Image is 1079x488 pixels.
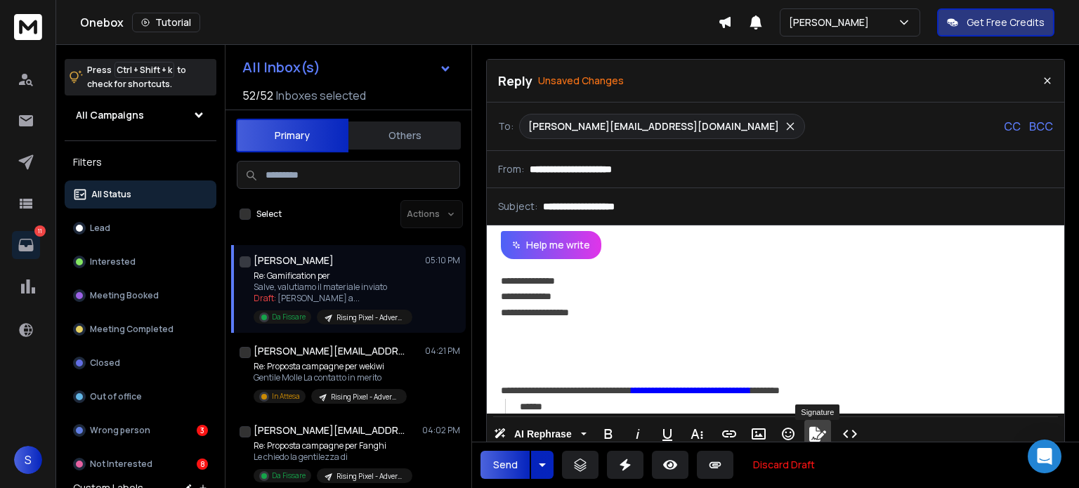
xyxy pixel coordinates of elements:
button: Not Interested8 [65,450,216,478]
div: Open Intercom Messenger [1028,440,1061,473]
h3: Inboxes selected [276,87,366,104]
button: Insert Image (Ctrl+P) [745,420,772,448]
h1: All Inbox(s) [242,60,320,74]
button: Help me write [501,231,601,259]
p: 04:21 PM [425,345,460,357]
p: Da Fissare [272,470,306,481]
p: Rising Pixel - Advergames / Playable Ads [336,312,404,323]
p: Unsaved Changes [538,74,624,88]
p: Closed [90,357,120,369]
button: Primary [236,119,348,152]
span: AI Rephrase [511,428,575,440]
h1: [PERSON_NAME][EMAIL_ADDRESS][DOMAIN_NAME] [254,344,408,358]
p: Reply [498,71,532,91]
span: [PERSON_NAME] a ... [277,292,360,304]
p: Subject: [498,199,537,213]
p: Meeting Completed [90,324,174,335]
button: Wrong person3 [65,416,216,444]
button: Meeting Completed [65,315,216,343]
a: 11 [12,231,40,259]
label: Select [256,209,282,220]
p: [PERSON_NAME] [789,15,875,29]
button: Italic (Ctrl+I) [624,420,651,448]
button: Closed [65,349,216,377]
p: All Status [91,189,131,200]
button: Tutorial [132,13,200,32]
button: Underline (Ctrl+U) [654,420,681,448]
span: Ctrl + Shift + k [115,62,174,78]
p: Not Interested [90,459,152,470]
button: Code View [837,420,863,448]
div: Onebox [80,13,718,32]
p: CC [1004,118,1021,135]
button: Insert Link (Ctrl+K) [716,420,743,448]
span: 52 / 52 [242,87,273,104]
h1: [PERSON_NAME] [254,253,334,268]
button: Meeting Booked [65,282,216,310]
h1: [PERSON_NAME][EMAIL_ADDRESS][PERSON_NAME][US_STATE][DOMAIN_NAME] [254,423,408,437]
button: Interested [65,248,216,276]
button: S [14,446,42,474]
button: Others [348,120,461,151]
button: All Status [65,180,216,209]
p: To: [498,119,514,133]
h3: Filters [65,152,216,172]
p: 05:10 PM [425,255,460,266]
span: Draft: [254,292,276,304]
button: Bold (Ctrl+B) [595,420,622,448]
p: Da Fissare [272,312,306,322]
p: In Attesa [272,391,300,402]
p: Rising Pixel - Advergames / Playable Ads [331,392,398,402]
p: Le chiedo la gentilezza di [254,451,412,463]
p: 04:02 PM [422,425,460,436]
p: Interested [90,256,136,268]
button: Discard Draft [742,451,826,479]
button: All Inbox(s) [231,53,463,81]
p: Re: Proposta campagne per Fanghi [254,440,412,451]
p: Meeting Booked [90,290,159,301]
button: All Campaigns [65,101,216,129]
p: BCC [1029,118,1053,135]
div: 8 [197,459,208,470]
p: Re: Proposta campagne per wekiwi [254,361,407,372]
p: [PERSON_NAME][EMAIL_ADDRESS][DOMAIN_NAME] [528,119,779,133]
p: Get Free Credits [967,15,1045,29]
button: AI Rephrase [491,420,589,448]
div: 3 [197,425,208,436]
button: Get Free Credits [937,8,1054,37]
p: From: [498,162,524,176]
button: More Text [684,420,710,448]
p: Lead [90,223,110,234]
p: Re: Gamification per [254,270,412,282]
p: Rising Pixel - Advergames / Playable Ads [336,471,404,482]
p: 11 [34,225,46,237]
p: Press to check for shortcuts. [87,63,186,91]
p: Out of office [90,391,142,402]
button: Lead [65,214,216,242]
h1: All Campaigns [76,108,144,122]
p: Wrong person [90,425,150,436]
div: Signature [795,404,839,420]
p: Gentile Molle La contatto in merito [254,372,407,383]
button: Out of office [65,383,216,411]
p: Salve, valutiamo il materiale inviato [254,282,412,293]
button: Send [480,451,530,479]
